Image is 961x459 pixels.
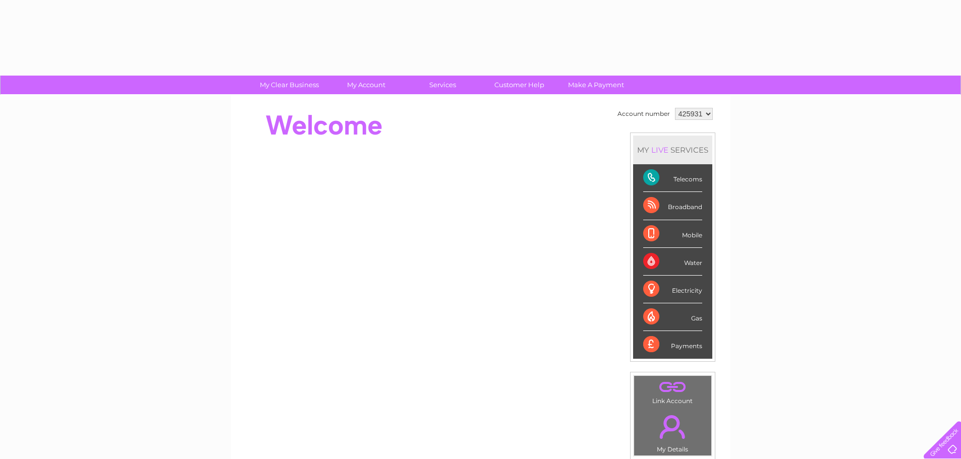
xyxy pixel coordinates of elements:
[643,276,702,303] div: Electricity
[478,76,561,94] a: Customer Help
[633,136,712,164] div: MY SERVICES
[554,76,638,94] a: Make A Payment
[643,331,702,358] div: Payments
[324,76,408,94] a: My Account
[649,145,670,155] div: LIVE
[643,220,702,248] div: Mobile
[615,105,672,122] td: Account number
[643,303,702,331] div: Gas
[637,409,709,444] a: .
[643,192,702,220] div: Broadband
[643,248,702,276] div: Water
[643,164,702,192] div: Telecoms
[637,378,709,396] a: .
[248,76,331,94] a: My Clear Business
[634,375,712,407] td: Link Account
[634,407,712,456] td: My Details
[401,76,484,94] a: Services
